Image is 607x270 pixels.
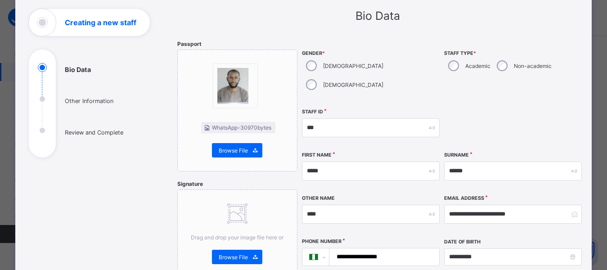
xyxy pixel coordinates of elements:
span: Gender [302,50,440,56]
img: bannerImage [217,68,248,104]
li: WhatsApp - 30970 bytes [201,122,276,133]
label: [DEMOGRAPHIC_DATA] [323,81,383,88]
label: Non-academic [514,63,552,69]
span: Passport [177,40,202,47]
h1: Creating a new staff [65,19,136,26]
label: Email Address [444,195,484,201]
label: [DEMOGRAPHIC_DATA] [323,63,383,69]
label: Phone Number [302,238,342,244]
span: Drag and drop your image file here or [191,234,283,241]
span: Staff Type [444,50,582,56]
span: Browse File [219,147,248,154]
label: Staff ID [302,109,323,115]
span: Signature [177,180,203,187]
label: Date of Birth [444,239,481,245]
label: Other Name [302,195,335,201]
span: Browse File [219,254,248,261]
label: First Name [302,152,332,158]
div: bannerImage WhatsApp-30970bytes Browse File [177,49,297,171]
label: Academic [465,63,490,69]
label: Surname [444,152,469,158]
span: Bio Data [355,9,400,22]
